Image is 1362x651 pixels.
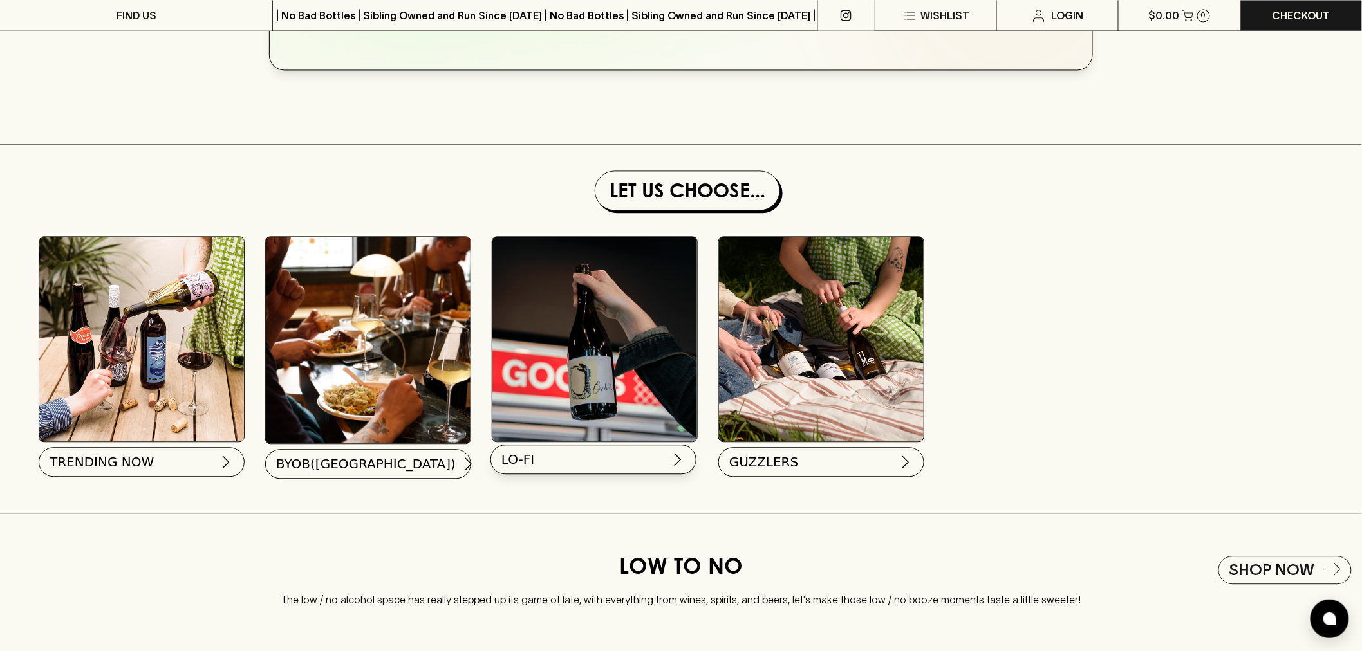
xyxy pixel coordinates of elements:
[490,445,696,474] button: LO-FI
[729,453,799,471] span: GUZZLERS
[117,8,156,23] p: FIND US
[276,455,456,473] span: BYOB([GEOGRAPHIC_DATA])
[1218,556,1352,584] a: Shop Now
[601,176,774,205] h1: Let Us Choose...
[281,583,1081,607] p: The low / no alcohol space has really stepped up its game of late, with everything from wines, sp...
[265,449,471,479] button: BYOB([GEOGRAPHIC_DATA])
[1052,8,1084,23] p: Login
[898,454,913,470] img: chevron-right.svg
[266,237,471,443] img: BYOB(angers)
[1273,8,1330,23] p: Checkout
[218,454,234,470] img: chevron-right.svg
[619,556,743,583] h4: LOW TO NO
[50,453,154,471] span: TRENDING NOW
[719,237,924,441] img: PACKS
[1229,560,1315,580] h5: Shop Now
[461,456,476,472] img: chevron-right.svg
[670,452,686,467] img: chevron-right.svg
[39,447,245,477] button: TRENDING NOW
[1323,612,1336,625] img: bubble-icon
[501,450,534,468] span: LO-FI
[1149,8,1180,23] p: $0.00
[920,8,969,23] p: Wishlist
[718,447,924,477] button: GUZZLERS
[1201,12,1206,19] p: 0
[39,237,244,441] img: Best Sellers
[492,237,697,441] img: lofi_7376686939.gif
